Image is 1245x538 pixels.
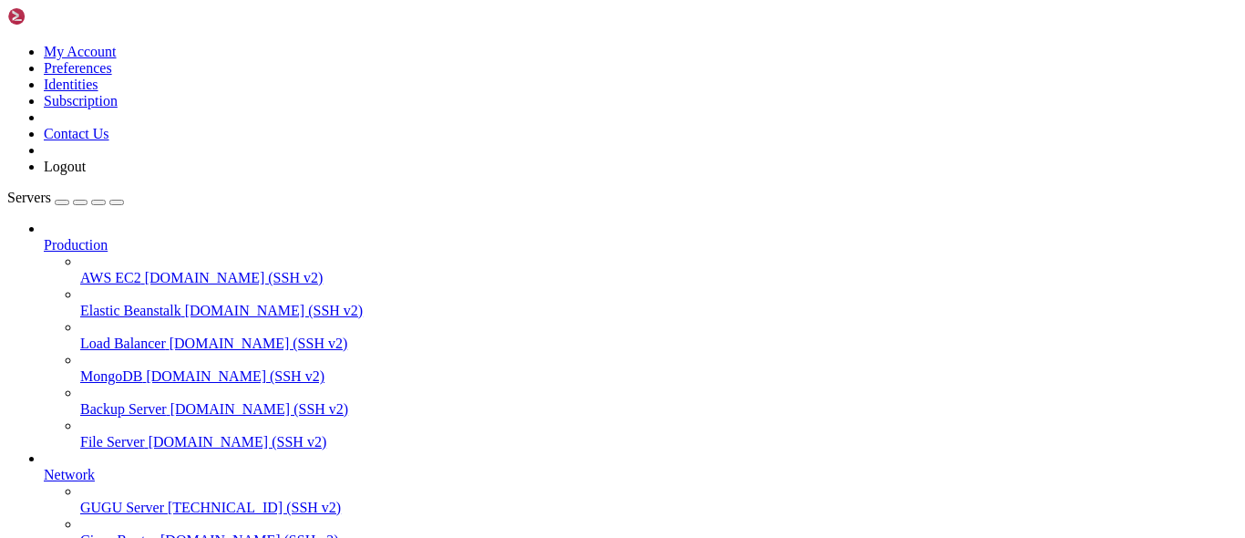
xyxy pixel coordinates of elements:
[80,401,167,417] span: Backup Server
[80,500,1238,516] a: GUGU Server [TECHNICAL_ID] (SSH v2)
[80,286,1238,319] li: Elastic Beanstalk [DOMAIN_NAME] (SSH v2)
[80,500,164,515] span: GUGU Server
[80,270,1238,286] a: AWS EC2 [DOMAIN_NAME] (SSH v2)
[80,418,1238,450] li: File Server [DOMAIN_NAME] (SSH v2)
[80,270,141,285] span: AWS EC2
[80,303,1238,319] a: Elastic Beanstalk [DOMAIN_NAME] (SSH v2)
[80,352,1238,385] li: MongoDB [DOMAIN_NAME] (SSH v2)
[80,336,166,351] span: Load Balancer
[145,270,324,285] span: [DOMAIN_NAME] (SSH v2)
[44,221,1238,450] li: Production
[80,336,1238,352] a: Load Balancer [DOMAIN_NAME] (SSH v2)
[44,237,108,253] span: Production
[80,319,1238,352] li: Load Balancer [DOMAIN_NAME] (SSH v2)
[170,336,348,351] span: [DOMAIN_NAME] (SSH v2)
[44,159,86,174] a: Logout
[44,60,112,76] a: Preferences
[80,253,1238,286] li: AWS EC2 [DOMAIN_NAME] (SSH v2)
[170,401,349,417] span: [DOMAIN_NAME] (SSH v2)
[7,190,51,205] span: Servers
[44,77,98,92] a: Identities
[44,237,1238,253] a: Production
[146,368,324,384] span: [DOMAIN_NAME] (SSH v2)
[80,434,145,450] span: File Server
[185,303,364,318] span: [DOMAIN_NAME] (SSH v2)
[44,126,109,141] a: Contact Us
[80,368,142,384] span: MongoDB
[44,467,95,482] span: Network
[44,93,118,109] a: Subscription
[44,467,1238,483] a: Network
[80,385,1238,418] li: Backup Server [DOMAIN_NAME] (SSH v2)
[149,434,327,450] span: [DOMAIN_NAME] (SSH v2)
[44,44,117,59] a: My Account
[80,303,181,318] span: Elastic Beanstalk
[7,190,124,205] a: Servers
[7,7,112,26] img: Shellngn
[80,434,1238,450] a: File Server [DOMAIN_NAME] (SSH v2)
[80,401,1238,418] a: Backup Server [DOMAIN_NAME] (SSH v2)
[168,500,341,515] span: [TECHNICAL_ID] (SSH v2)
[80,483,1238,516] li: GUGU Server [TECHNICAL_ID] (SSH v2)
[80,368,1238,385] a: MongoDB [DOMAIN_NAME] (SSH v2)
